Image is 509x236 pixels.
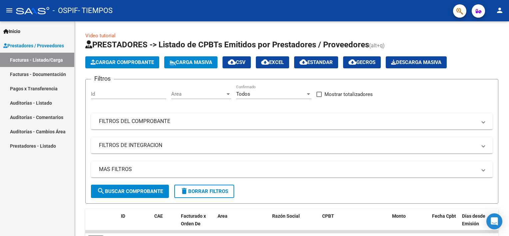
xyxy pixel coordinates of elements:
span: Borrar Filtros [180,188,228,194]
span: Descarga Masiva [391,59,441,65]
span: Estandar [299,59,333,65]
span: Inicio [3,28,20,35]
mat-icon: person [496,6,504,14]
span: Todos [236,91,250,97]
mat-panel-title: FILTROS DEL COMPROBANTE [99,118,477,125]
mat-icon: cloud_download [228,58,236,66]
button: Buscar Comprobante [91,185,169,198]
span: Fecha Cpbt [432,213,456,219]
mat-icon: menu [5,6,13,14]
span: Días desde Emisión [462,213,485,226]
mat-icon: cloud_download [299,58,307,66]
mat-expansion-panel-header: FILTROS DEL COMPROBANTE [91,113,493,129]
h3: Filtros [91,74,114,83]
span: Monto [392,213,406,219]
mat-panel-title: MAS FILTROS [99,166,477,173]
span: Razón Social [272,213,300,219]
mat-icon: cloud_download [348,58,356,66]
mat-icon: search [97,187,105,195]
span: - TIEMPOS [78,3,113,18]
mat-panel-title: FILTROS DE INTEGRACION [99,142,477,149]
span: PRESTADORES -> Listado de CPBTs Emitidos por Prestadores / Proveedores [85,40,369,49]
div: Open Intercom Messenger [486,213,502,229]
button: Cargar Comprobante [85,56,159,68]
span: CSV [228,59,246,65]
span: CAE [154,213,163,219]
span: Area [218,213,228,219]
button: EXCEL [256,56,289,68]
span: (alt+q) [369,42,385,49]
span: Area [171,91,225,97]
span: Gecros [348,59,375,65]
span: ID [121,213,125,219]
span: Facturado x Orden De [181,213,206,226]
span: CPBT [322,213,334,219]
mat-icon: delete [180,187,188,195]
mat-expansion-panel-header: MAS FILTROS [91,161,493,177]
span: Mostrar totalizadores [324,90,373,98]
button: Carga Masiva [164,56,218,68]
mat-expansion-panel-header: FILTROS DE INTEGRACION [91,137,493,153]
button: Gecros [343,56,381,68]
button: Estandar [294,56,338,68]
mat-icon: cloud_download [261,58,269,66]
span: Prestadores / Proveedores [3,42,64,49]
button: Descarga Masiva [386,56,447,68]
button: CSV [223,56,251,68]
span: Buscar Comprobante [97,188,163,194]
a: Video tutorial [85,33,116,39]
span: Carga Masiva [170,59,212,65]
span: EXCEL [261,59,284,65]
button: Borrar Filtros [174,185,234,198]
app-download-masive: Descarga masiva de comprobantes (adjuntos) [386,56,447,68]
span: - OSPIF [53,3,78,18]
span: Cargar Comprobante [91,59,154,65]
